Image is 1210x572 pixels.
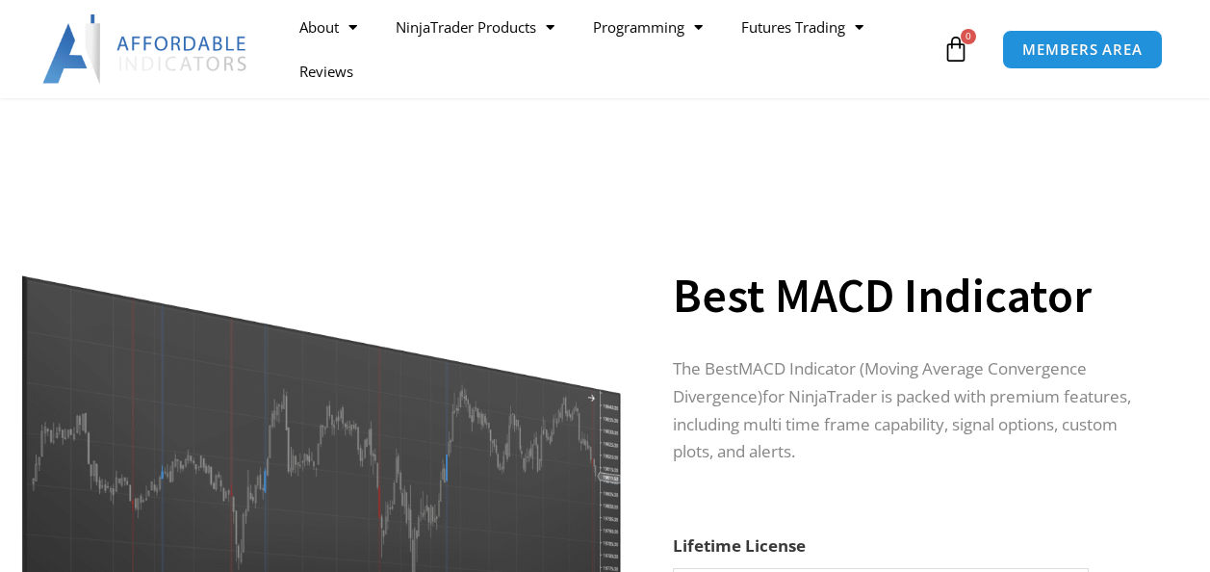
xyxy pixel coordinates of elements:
span: for NinjaTrader is packed with premium features, including multi time frame capability, signal op... [673,385,1131,463]
h1: Best MACD Indicator [673,262,1162,329]
span: The Best [673,357,738,379]
span: MEMBERS AREA [1022,42,1143,57]
img: LogoAI | Affordable Indicators – NinjaTrader [42,14,249,84]
nav: Menu [280,5,939,93]
a: Programming [574,5,722,49]
span: MACD Indicator (Moving Average Convergence Divergence) [673,357,1087,407]
a: About [280,5,376,49]
a: 0 [914,21,998,77]
label: Lifetime License [673,534,806,557]
a: Reviews [280,49,373,93]
span: 0 [961,29,976,44]
a: NinjaTrader Products [376,5,574,49]
a: Futures Trading [722,5,883,49]
a: MEMBERS AREA [1002,30,1163,69]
